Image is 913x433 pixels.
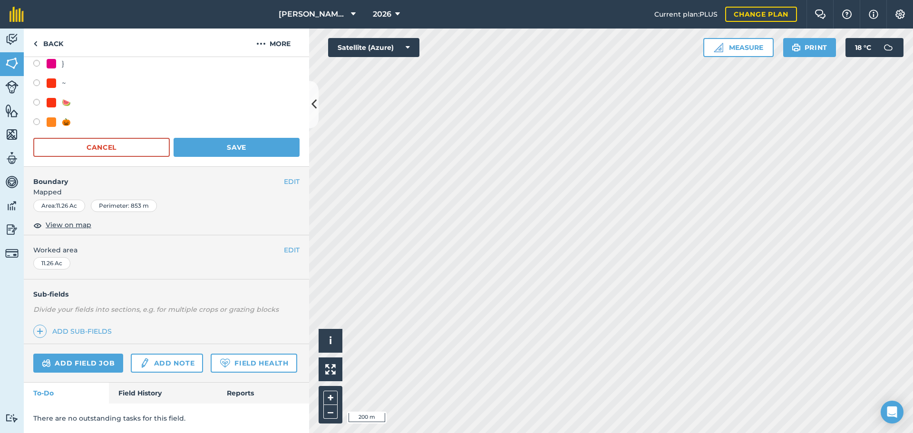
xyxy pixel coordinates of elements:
a: Add sub-fields [33,325,116,338]
img: svg+xml;base64,PD94bWwgdmVyc2lvbj0iMS4wIiBlbmNvZGluZz0idXRmLTgiPz4KPCEtLSBHZW5lcmF0b3I6IEFkb2JlIE... [5,414,19,423]
button: More [238,29,309,57]
a: Reports [217,383,309,404]
span: Mapped [24,187,309,197]
span: 18 ° C [855,38,871,57]
span: 2026 [373,9,391,20]
img: svg+xml;base64,PD94bWwgdmVyc2lvbj0iMS4wIiBlbmNvZGluZz0idXRmLTgiPz4KPCEtLSBHZW5lcmF0b3I6IEFkb2JlIE... [879,38,898,57]
div: Open Intercom Messenger [881,401,903,423]
img: svg+xml;base64,PD94bWwgdmVyc2lvbj0iMS4wIiBlbmNvZGluZz0idXRmLTgiPz4KPCEtLSBHZW5lcmF0b3I6IEFkb2JlIE... [5,247,19,260]
a: To-Do [24,383,109,404]
a: Field History [109,383,217,404]
img: A cog icon [894,10,906,19]
button: View on map [33,220,91,231]
img: svg+xml;base64,PHN2ZyB4bWxucz0iaHR0cDovL3d3dy53My5vcmcvMjAwMC9zdmciIHdpZHRoPSIxOSIgaGVpZ2h0PSIyNC... [792,42,801,53]
img: svg+xml;base64,PHN2ZyB4bWxucz0iaHR0cDovL3d3dy53My5vcmcvMjAwMC9zdmciIHdpZHRoPSIxNCIgaGVpZ2h0PSIyNC... [37,326,43,337]
img: svg+xml;base64,PD94bWwgdmVyc2lvbj0iMS4wIiBlbmNvZGluZz0idXRmLTgiPz4KPCEtLSBHZW5lcmF0b3I6IEFkb2JlIE... [5,222,19,237]
h4: Boundary [24,167,284,187]
button: Satellite (Azure) [328,38,419,57]
a: Add note [131,354,203,373]
div: ~ [62,77,66,89]
em: Divide your fields into sections, e.g. for multiple crops or grazing blocks [33,305,279,314]
div: 🎃 [62,116,71,128]
button: i [319,329,342,353]
img: Ruler icon [714,43,723,52]
button: Save [174,138,300,157]
button: EDIT [284,176,300,187]
div: } [62,58,64,69]
div: Area : 11.26 Ac [33,200,85,212]
div: 11.26 Ac [33,257,70,269]
img: A question mark icon [841,10,853,19]
div: 🍉 [62,97,71,108]
img: svg+xml;base64,PD94bWwgdmVyc2lvbj0iMS4wIiBlbmNvZGluZz0idXRmLTgiPz4KPCEtLSBHZW5lcmF0b3I6IEFkb2JlIE... [139,357,150,369]
button: EDIT [284,245,300,255]
button: – [323,405,338,419]
img: Two speech bubbles overlapping with the left bubble in the forefront [815,10,826,19]
span: Current plan : PLUS [654,9,718,19]
button: + [323,391,338,405]
h4: Sub-fields [24,289,309,299]
img: svg+xml;base64,PHN2ZyB4bWxucz0iaHR0cDovL3d3dy53My5vcmcvMjAwMC9zdmciIHdpZHRoPSI1NiIgaGVpZ2h0PSI2MC... [5,127,19,142]
a: Change plan [725,7,797,22]
img: svg+xml;base64,PD94bWwgdmVyc2lvbj0iMS4wIiBlbmNvZGluZz0idXRmLTgiPz4KPCEtLSBHZW5lcmF0b3I6IEFkb2JlIE... [5,175,19,189]
img: svg+xml;base64,PHN2ZyB4bWxucz0iaHR0cDovL3d3dy53My5vcmcvMjAwMC9zdmciIHdpZHRoPSI1NiIgaGVpZ2h0PSI2MC... [5,104,19,118]
img: svg+xml;base64,PD94bWwgdmVyc2lvbj0iMS4wIiBlbmNvZGluZz0idXRmLTgiPz4KPCEtLSBHZW5lcmF0b3I6IEFkb2JlIE... [5,80,19,94]
div: Perimeter : 853 m [91,200,157,212]
p: There are no outstanding tasks for this field. [33,413,300,423]
a: Field Health [211,354,297,373]
a: Back [24,29,73,57]
img: svg+xml;base64,PHN2ZyB4bWxucz0iaHR0cDovL3d3dy53My5vcmcvMjAwMC9zdmciIHdpZHRoPSIxOCIgaGVpZ2h0PSIyNC... [33,220,42,231]
button: 18 °C [845,38,903,57]
img: svg+xml;base64,PD94bWwgdmVyc2lvbj0iMS4wIiBlbmNvZGluZz0idXRmLTgiPz4KPCEtLSBHZW5lcmF0b3I6IEFkb2JlIE... [5,151,19,165]
img: svg+xml;base64,PHN2ZyB4bWxucz0iaHR0cDovL3d3dy53My5vcmcvMjAwMC9zdmciIHdpZHRoPSI5IiBoZWlnaHQ9IjI0Ii... [33,38,38,49]
button: Measure [703,38,774,57]
img: Four arrows, one pointing top left, one top right, one bottom right and the last bottom left [325,364,336,375]
span: Worked area [33,245,300,255]
img: svg+xml;base64,PD94bWwgdmVyc2lvbj0iMS4wIiBlbmNvZGluZz0idXRmLTgiPz4KPCEtLSBHZW5lcmF0b3I6IEFkb2JlIE... [42,357,51,369]
a: Add field job [33,354,123,373]
img: svg+xml;base64,PD94bWwgdmVyc2lvbj0iMS4wIiBlbmNvZGluZz0idXRmLTgiPz4KPCEtLSBHZW5lcmF0b3I6IEFkb2JlIE... [5,32,19,47]
img: svg+xml;base64,PHN2ZyB4bWxucz0iaHR0cDovL3d3dy53My5vcmcvMjAwMC9zdmciIHdpZHRoPSI1NiIgaGVpZ2h0PSI2MC... [5,56,19,70]
img: svg+xml;base64,PHN2ZyB4bWxucz0iaHR0cDovL3d3dy53My5vcmcvMjAwMC9zdmciIHdpZHRoPSIyMCIgaGVpZ2h0PSIyNC... [256,38,266,49]
button: Print [783,38,836,57]
img: svg+xml;base64,PD94bWwgdmVyc2lvbj0iMS4wIiBlbmNvZGluZz0idXRmLTgiPz4KPCEtLSBHZW5lcmF0b3I6IEFkb2JlIE... [5,199,19,213]
img: fieldmargin Logo [10,7,24,22]
button: Cancel [33,138,170,157]
span: [PERSON_NAME] Family Farms [279,9,347,20]
span: i [329,335,332,346]
img: svg+xml;base64,PHN2ZyB4bWxucz0iaHR0cDovL3d3dy53My5vcmcvMjAwMC9zdmciIHdpZHRoPSIxNyIgaGVpZ2h0PSIxNy... [869,9,878,20]
span: View on map [46,220,91,230]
